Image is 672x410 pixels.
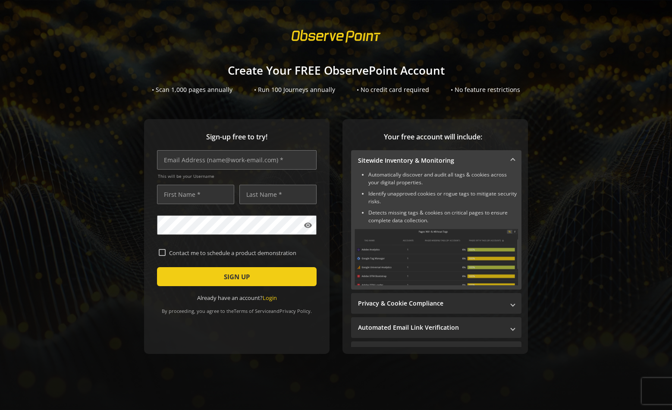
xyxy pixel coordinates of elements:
[166,249,315,257] label: Contact me to schedule a product demonstration
[358,299,504,308] mat-panel-title: Privacy & Cookie Compliance
[368,171,518,186] li: Automatically discover and audit all tags & cookies across your digital properties.
[351,341,521,362] mat-expansion-panel-header: Performance Monitoring with Web Vitals
[357,85,429,94] div: • No credit card required
[355,229,518,285] img: Sitewide Inventory & Monitoring
[351,150,521,171] mat-expansion-panel-header: Sitewide Inventory & Monitoring
[351,132,515,142] span: Your free account will include:
[157,294,317,302] div: Already have an account?
[358,156,504,165] mat-panel-title: Sitewide Inventory & Monitoring
[157,150,317,170] input: Email Address (name@work-email.com) *
[279,308,311,314] a: Privacy Policy
[351,171,521,290] div: Sitewide Inventory & Monitoring
[158,173,317,179] span: This will be your Username
[368,190,518,205] li: Identify unapproved cookies or rogue tags to mitigate security risks.
[451,85,520,94] div: • No feature restrictions
[157,267,317,286] button: SIGN UP
[263,294,277,302] a: Login
[239,185,317,204] input: Last Name *
[351,293,521,314] mat-expansion-panel-header: Privacy & Cookie Compliance
[157,132,317,142] span: Sign-up free to try!
[254,85,335,94] div: • Run 100 Journeys annually
[358,323,504,332] mat-panel-title: Automated Email Link Verification
[152,85,232,94] div: • Scan 1,000 pages annually
[157,302,317,314] div: By proceeding, you agree to the and .
[304,221,312,230] mat-icon: visibility
[368,209,518,224] li: Detects missing tags & cookies on critical pages to ensure complete data collection.
[351,317,521,338] mat-expansion-panel-header: Automated Email Link Verification
[157,185,234,204] input: First Name *
[234,308,271,314] a: Terms of Service
[224,269,250,284] span: SIGN UP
